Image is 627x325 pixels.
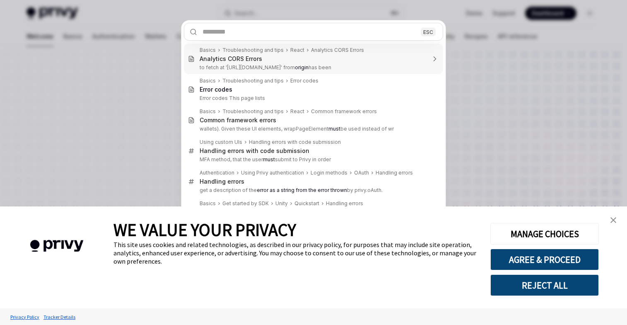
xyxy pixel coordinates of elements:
div: Get started by SDK [222,200,269,207]
b: Error codes [200,86,232,93]
div: Analytics CORS Errors [311,47,364,53]
div: Troubleshooting and tips [222,108,284,115]
div: React [290,108,304,115]
div: Common framework errors [200,116,276,124]
button: AGREE & PROCEED [490,249,599,270]
div: Analytics CORS Errors [200,55,262,63]
div: Troubleshooting and tips [222,47,284,53]
div: OAuth [354,170,369,176]
div: Troubleshooting and tips [222,78,284,84]
div: This site uses cookies and related technologies, as described in our privacy policy, for purposes... [113,240,478,265]
b: must [263,156,275,162]
p: wallets). Given these UI elements, wrapPageElement be used instead of wr [200,126,426,132]
div: Handling errors with code submission [200,147,309,155]
div: React [290,47,304,53]
div: Using custom UIs [200,139,242,146]
button: REJECT ALL [490,274,599,296]
div: Handling errors with code submission [249,139,341,146]
div: Basics [200,78,216,84]
div: Login methods [311,170,347,176]
div: Authentication [200,170,234,176]
p: get a description of the by privy.oAuth. [200,187,426,194]
div: Error codes [290,78,318,84]
a: Privacy Policy [8,310,41,324]
div: Basics [200,200,216,207]
div: Basics [200,108,216,115]
div: Common framework errors [311,108,377,115]
div: Basics [200,47,216,53]
span: WE VALUE YOUR PRIVACY [113,219,296,240]
b: must [328,126,340,132]
a: close banner [605,212,622,228]
img: company logo [12,228,101,264]
div: Quickstart [294,200,319,207]
div: Handling errors [376,170,413,176]
p: to fetch at '[URL][DOMAIN_NAME]' from has been [200,64,426,71]
div: ESC [421,27,436,36]
b: origin [295,64,309,70]
p: MFA method, that the user submit to Privy in order [200,156,426,163]
button: MANAGE CHOICES [490,223,599,245]
b: error as a string from the error thrown [257,187,347,193]
a: Tracker Details [41,310,77,324]
p: Error codes This page lists [200,95,426,102]
div: Handling errors [326,200,363,207]
div: Using Privy authentication [241,170,304,176]
img: close banner [610,217,616,223]
div: Handling errors [200,178,244,185]
div: Unity [275,200,288,207]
